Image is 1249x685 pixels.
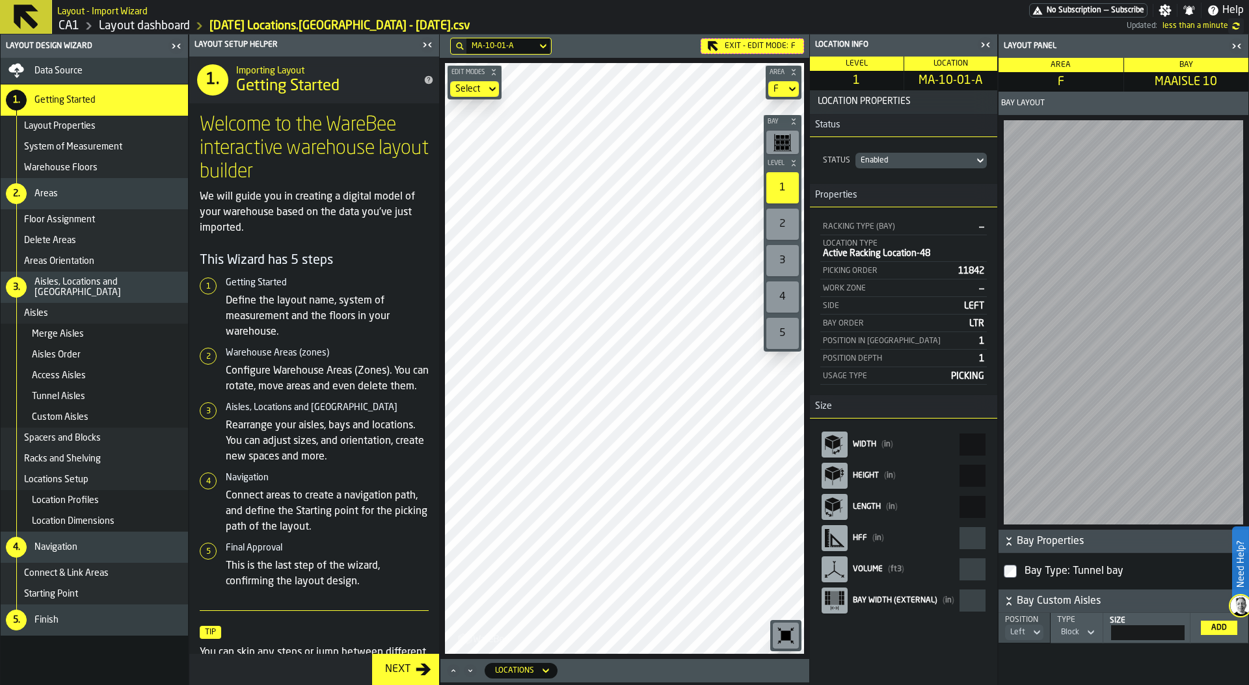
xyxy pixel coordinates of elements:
[372,654,439,685] button: button-Next
[853,534,867,542] span: HFF
[200,189,429,236] p: We will guide you in creating a digital model of your warehouse based on the data you've just imp...
[1029,3,1148,18] a: link-to-/wh/i/76e2a128-1b54-4d66-80d4-05ae4c277723/pricing/
[34,615,59,625] span: Finish
[979,337,984,346] span: 1
[32,391,85,402] span: Tunnel Aisles
[820,150,987,171] div: StatusDropdownMenuValue-Enabled
[764,279,801,315] div: button-toolbar-undefined
[853,597,937,604] span: Bay Width (External)
[226,543,429,553] h6: Final Approval
[226,402,429,413] h6: Aisles, Locations and [GEOGRAPHIC_DATA]
[1,230,188,251] li: menu Delete Areas
[1153,4,1177,17] label: button-toggle-Settings
[888,565,891,573] span: (
[960,527,986,549] input: react-aria4041466843-:r36: react-aria4041466843-:r36:
[34,542,77,552] span: Navigation
[770,620,801,651] div: button-toolbar-undefined
[853,441,876,448] span: Width
[226,418,429,465] p: Rearrange your aisles, bays and locations. You can adjust sizes, and orientation, create new spac...
[226,488,429,535] p: Connect areas to create a navigation path, and define the Starting point for the picking path of ...
[32,370,86,381] span: Access Aisles
[1127,21,1157,31] span: Updated:
[1051,61,1071,69] span: Area
[1,365,188,386] li: menu Access Aisles
[766,281,799,313] div: 4
[24,142,122,152] span: System of Measurement
[6,610,27,630] div: 5.
[768,81,799,97] div: DropdownMenuValue-F
[24,454,101,464] span: Racks and Shelving
[820,585,987,616] label: react-aria4041466843-:r3a:
[200,114,429,184] h1: Welcome to the WareBee interactive warehouse layout builder
[236,63,408,76] h2: Sub Title
[1108,616,1185,640] label: react-aria4041466843-:r2q:
[167,38,185,54] label: button-toggle-Close me
[1,407,188,428] li: menu Custom Aisles
[791,42,796,51] span: F
[820,429,987,460] label: react-aria4041466843-:r30:
[446,664,461,677] button: Maximize
[34,277,183,298] span: Aisles, Locations and [GEOGRAPHIC_DATA]
[895,503,898,511] span: )
[881,441,884,448] span: (
[1029,3,1148,18] div: Menu Subscription
[1,448,188,469] li: menu Racks and Shelving
[1,178,188,209] li: menu Areas
[952,597,954,604] span: )
[1010,628,1025,637] div: DropdownMenuValue-
[24,214,95,225] span: Floor Assignment
[999,34,1248,58] header: Layout panel
[1056,615,1097,640] div: TypeDropdownMenuValue-1
[200,645,429,676] p: You can skip any steps or jump between different sections.
[1202,3,1249,18] label: button-toggle-Help
[764,115,801,128] button: button-
[456,42,464,50] div: hide filter
[1061,628,1079,637] div: DropdownMenuValue-1
[964,302,984,311] span: LEFT
[969,319,984,328] span: LTR
[1,84,188,116] li: menu Getting Started
[1,386,188,407] li: menu Tunnel Aisles
[200,252,429,270] h4: This Wizard has 5 steps
[1,116,188,136] li: menu Layout Properties
[1111,625,1185,640] input: react-aria4041466843-:r2q: react-aria4041466843-:r2q:
[1,428,188,448] li: menu Spacers and Blocks
[226,278,429,288] h6: Getting Started
[32,516,114,526] span: Location Dimensions
[823,239,979,248] div: Location Type
[32,350,81,360] span: Aisles Order
[960,465,986,487] input: react-aria4041466843-:r32: react-aria4041466843-:r32:
[59,19,79,33] a: link-to-/wh/i/76e2a128-1b54-4d66-80d4-05ae4c277723
[1,34,188,58] header: Layout Design Wizard
[380,662,416,677] div: Next
[823,354,974,363] div: Position Depth
[472,42,531,51] div: DropdownMenuValue-MA-10-01-A
[823,284,974,293] div: Work Zone
[810,120,840,130] span: Status
[853,565,883,573] span: Volume
[999,589,1248,613] button: button-
[846,60,868,68] span: Level
[820,235,987,262] div: StatList-item-Location Type
[820,262,987,279] div: StatList-item-Picking Order
[418,37,436,53] label: button-toggle-Close me
[24,589,78,599] span: Starting Point
[766,66,801,79] button: button-
[951,372,984,381] span: PICKING
[1111,6,1144,15] span: Subscribe
[773,84,781,94] div: DropdownMenuValue-F
[960,433,986,456] input: react-aria4041466843-:r30: react-aria4041466843-:r30:
[463,664,478,677] button: Minimize
[764,206,801,242] div: button-toolbar-undefined
[853,503,881,511] span: Length
[448,625,521,651] a: logo-header
[823,302,959,311] div: Side
[1162,21,1228,31] span: 26/08/2025, 22:02:43
[1001,99,1045,108] span: Bay Layout
[485,663,557,679] div: DropdownMenuValue-locations
[764,157,801,170] button: button-
[3,42,167,51] div: Layout Design Wizard
[1017,534,1246,549] span: Bay Properties
[6,277,27,298] div: 3.
[1004,565,1017,578] input: InputCheckbox-label-react-aria4041466843-:r2o:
